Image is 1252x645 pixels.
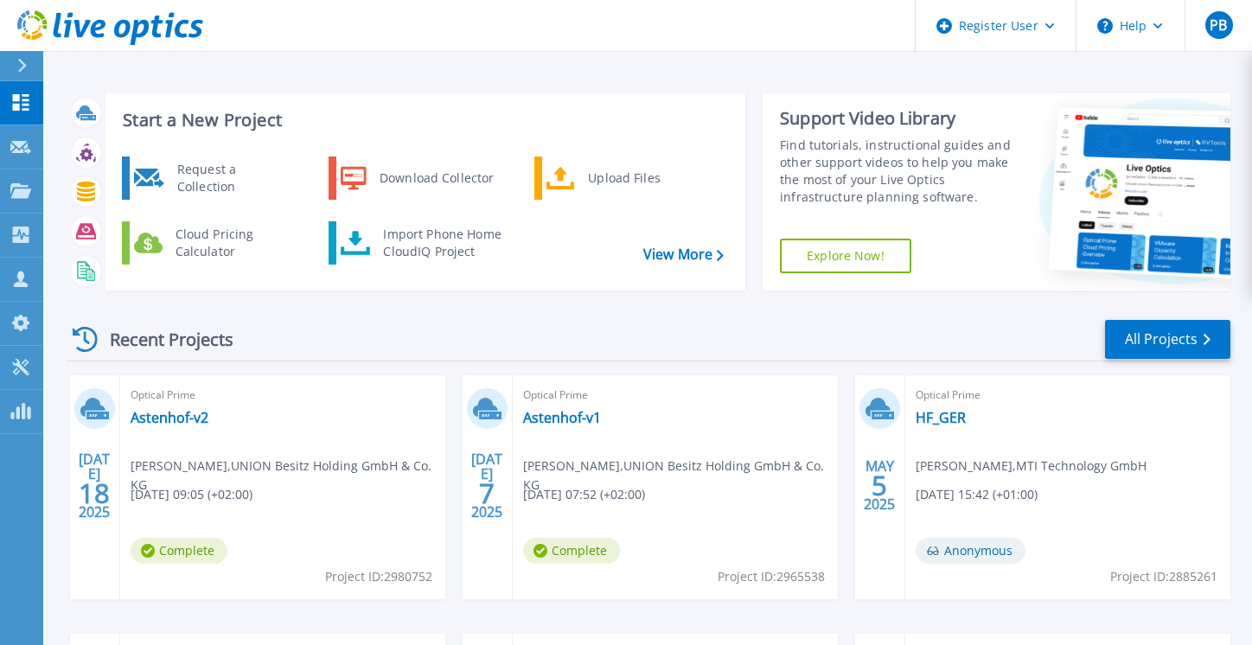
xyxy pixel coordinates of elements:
[916,386,1220,405] span: Optical Prime
[374,226,509,260] div: Import Phone Home CloudIQ Project
[523,457,838,495] span: [PERSON_NAME] , UNION Besitz Holding GmbH & Co. KG
[79,486,110,501] span: 18
[470,454,503,517] div: [DATE] 2025
[523,538,620,564] span: Complete
[67,318,257,361] div: Recent Projects
[916,457,1147,476] span: [PERSON_NAME] , MTI Technology GmbH
[131,457,445,495] span: [PERSON_NAME] , UNION Besitz Holding GmbH & Co. KG
[329,156,506,200] a: Download Collector
[1110,567,1217,586] span: Project ID: 2885261
[131,386,435,405] span: Optical Prime
[123,111,723,130] h3: Start a New Project
[780,107,1013,130] div: Support Video Library
[131,538,227,564] span: Complete
[1105,320,1230,359] a: All Projects
[718,567,825,586] span: Project ID: 2965538
[863,454,896,517] div: MAY 2025
[916,538,1025,564] span: Anonymous
[325,567,432,586] span: Project ID: 2980752
[169,161,295,195] div: Request a Collection
[78,454,111,517] div: [DATE] 2025
[479,486,495,501] span: 7
[916,485,1038,504] span: [DATE] 15:42 (+01:00)
[371,161,501,195] div: Download Collector
[131,409,208,426] a: Astenhof-v2
[872,478,887,493] span: 5
[122,221,299,265] a: Cloud Pricing Calculator
[523,386,827,405] span: Optical Prime
[643,246,724,263] a: View More
[579,161,707,195] div: Upload Files
[131,485,252,504] span: [DATE] 09:05 (+02:00)
[167,226,295,260] div: Cloud Pricing Calculator
[122,156,299,200] a: Request a Collection
[534,156,712,200] a: Upload Files
[780,239,911,273] a: Explore Now!
[1210,18,1227,32] span: PB
[523,485,645,504] span: [DATE] 07:52 (+02:00)
[523,409,601,426] a: Astenhof-v1
[780,137,1013,206] div: Find tutorials, instructional guides and other support videos to help you make the most of your L...
[916,409,966,426] a: HF_GER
